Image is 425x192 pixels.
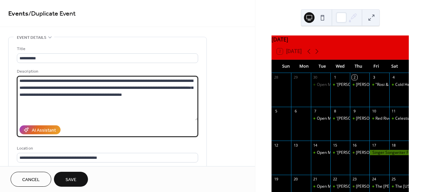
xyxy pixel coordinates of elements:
div: 29 [293,75,298,80]
div: 8 [332,109,337,114]
div: Wed [331,60,349,73]
div: Thu [349,60,367,73]
div: Fri [367,60,386,73]
div: Open Mic Night!! [317,82,347,88]
div: 5 [274,109,278,114]
div: Open Mic Night!! [317,116,347,121]
div: Frank Iarossi [350,184,369,189]
div: Red River Drifters [369,116,389,121]
div: Tue [313,60,331,73]
div: 18 [391,143,396,148]
div: 21 [313,177,318,182]
div: 'KJ Armando' Karaoke [330,184,350,189]
div: Open Mic Night!! [317,150,347,156]
div: Red River Drifters [375,116,408,121]
div: 16 [352,143,357,148]
div: 4 [391,75,396,80]
div: 11 [391,109,396,114]
div: 3 [371,75,376,80]
div: [PERSON_NAME] [356,82,387,88]
div: 'KJ Armando' Karaoke [330,116,350,121]
div: '[PERSON_NAME] [336,82,368,88]
div: Al Monti [350,150,369,156]
div: 24 [371,177,376,182]
div: The Texas Crawlerz [389,184,409,189]
div: 19 [274,177,278,182]
div: Title [17,45,197,52]
div: AI Assistant [32,127,56,134]
div: 15 [332,143,337,148]
div: 'KJ Armando' Karaoke [330,82,350,88]
div: '[PERSON_NAME] [336,150,368,156]
div: 2 [352,75,357,80]
div: 13 [293,143,298,148]
div: 12 [274,143,278,148]
div: "Rosi & Skeeter " Duo [369,82,389,88]
div: 20 [293,177,298,182]
div: Location [17,145,197,152]
span: Event details [17,34,46,41]
a: Events [8,7,28,20]
div: 14 [313,143,318,148]
div: 'KJ Armando' Karaoke [330,150,350,156]
div: 25 [391,177,396,182]
div: 9 [352,109,357,114]
span: Cancel [22,176,40,183]
div: Sun [277,60,295,73]
div: Mon [295,60,313,73]
button: AI Assistant [20,125,61,134]
div: 7 [313,109,318,114]
div: Celestial Mirage [389,116,409,121]
div: Mark T. Harding [350,82,369,88]
div: 22 [332,177,337,182]
div: '[PERSON_NAME] [336,184,368,189]
div: Open Mic Night!! [311,184,330,189]
div: Open Mic Night!! [311,82,330,88]
div: [PERSON_NAME] [356,116,387,121]
button: Cancel [11,172,51,187]
div: Ryker Pantano [350,116,369,121]
div: Description [17,68,197,75]
div: 28 [274,75,278,80]
span: / Duplicate Event [28,7,76,20]
div: 1 [332,75,337,80]
div: The [PERSON_NAME] [375,184,414,189]
button: Save [54,172,88,187]
div: '[PERSON_NAME] [336,116,368,121]
div: Cold Heart Cash [389,82,409,88]
div: 30 [313,75,318,80]
div: Singer Songwriter Festival [369,150,409,156]
div: 23 [352,177,357,182]
div: [PERSON_NAME] [356,184,387,189]
div: 17 [371,143,376,148]
span: Save [65,176,76,183]
div: 6 [293,109,298,114]
div: The Ricke Brothers [369,184,389,189]
div: [PERSON_NAME] [356,150,387,156]
div: Sat [385,60,404,73]
div: Open Mic Night!! [311,116,330,121]
div: Open Mic Night!! [311,150,330,156]
div: [DATE] [272,35,409,43]
div: Open Mic Night!! [317,184,347,189]
div: 10 [371,109,376,114]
